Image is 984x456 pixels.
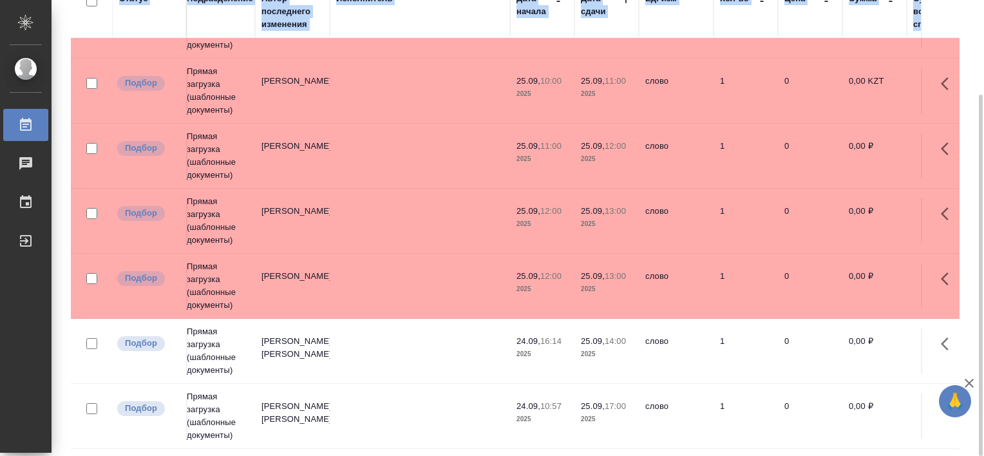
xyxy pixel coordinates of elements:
[125,77,157,90] p: Подбор
[605,401,626,411] p: 17:00
[842,198,907,243] td: 0,00 ₽
[933,263,964,294] button: Здесь прячутся важные кнопки
[933,394,964,424] button: Здесь прячутся важные кнопки
[180,59,255,123] td: Прямая загрузка (шаблонные документы)
[516,88,568,100] p: 2025
[933,328,964,359] button: Здесь прячутся важные кнопки
[581,336,605,346] p: 25.09,
[778,328,842,374] td: 0
[516,401,540,411] p: 24.09,
[180,124,255,188] td: Прямая загрузка (шаблонные документы)
[516,153,568,166] p: 2025
[842,263,907,309] td: 0,00 ₽
[516,76,540,86] p: 25.09,
[255,198,330,243] td: [PERSON_NAME]
[540,271,562,281] p: 12:00
[605,76,626,86] p: 11:00
[540,141,562,151] p: 11:00
[255,68,330,113] td: [PERSON_NAME]
[581,271,605,281] p: 25.09,
[581,76,605,86] p: 25.09,
[581,153,632,166] p: 2025
[639,328,714,374] td: слово
[778,133,842,178] td: 0
[581,218,632,231] p: 2025
[605,271,626,281] p: 13:00
[581,206,605,216] p: 25.09,
[125,272,157,285] p: Подбор
[933,198,964,229] button: Здесь прячутся важные кнопки
[255,133,330,178] td: [PERSON_NAME]
[714,263,778,309] td: 1
[842,133,907,178] td: 0,00 ₽
[540,76,562,86] p: 10:00
[639,68,714,113] td: слово
[605,206,626,216] p: 13:00
[933,133,964,164] button: Здесь прячутся важные кнопки
[180,254,255,318] td: Прямая загрузка (шаблонные документы)
[778,198,842,243] td: 0
[116,335,180,352] div: Можно подбирать исполнителей
[605,141,626,151] p: 12:00
[778,394,842,439] td: 0
[581,413,632,426] p: 2025
[714,394,778,439] td: 1
[714,133,778,178] td: 1
[540,401,562,411] p: 10:57
[639,263,714,309] td: слово
[116,75,180,92] div: Можно подбирать исполнителей
[516,336,540,346] p: 24.09,
[933,68,964,99] button: Здесь прячутся важные кнопки
[255,328,330,374] td: [PERSON_NAME] [PERSON_NAME]
[714,198,778,243] td: 1
[255,394,330,439] td: [PERSON_NAME] [PERSON_NAME]
[581,283,632,296] p: 2025
[516,413,568,426] p: 2025
[516,271,540,281] p: 25.09,
[540,336,562,346] p: 16:14
[639,133,714,178] td: слово
[180,384,255,448] td: Прямая загрузка (шаблонные документы)
[125,207,157,220] p: Подбор
[581,141,605,151] p: 25.09,
[778,68,842,113] td: 0
[125,142,157,155] p: Подбор
[116,270,180,287] div: Можно подбирать исполнителей
[714,328,778,374] td: 1
[516,283,568,296] p: 2025
[778,263,842,309] td: 0
[581,401,605,411] p: 25.09,
[180,319,255,383] td: Прямая загрузка (шаблонные документы)
[581,348,632,361] p: 2025
[842,68,907,113] td: 0,00 KZT
[639,198,714,243] td: слово
[842,394,907,439] td: 0,00 ₽
[516,348,568,361] p: 2025
[944,388,966,415] span: 🙏
[255,263,330,309] td: [PERSON_NAME]
[714,68,778,113] td: 1
[116,400,180,417] div: Можно подбирать исполнителей
[125,402,157,415] p: Подбор
[639,394,714,439] td: слово
[116,140,180,157] div: Можно подбирать исполнителей
[516,218,568,231] p: 2025
[116,205,180,222] div: Можно подбирать исполнителей
[125,337,157,350] p: Подбор
[516,141,540,151] p: 25.09,
[180,189,255,253] td: Прямая загрузка (шаблонные документы)
[842,328,907,374] td: 0,00 ₽
[516,206,540,216] p: 25.09,
[540,206,562,216] p: 12:00
[605,336,626,346] p: 14:00
[581,88,632,100] p: 2025
[939,385,971,417] button: 🙏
